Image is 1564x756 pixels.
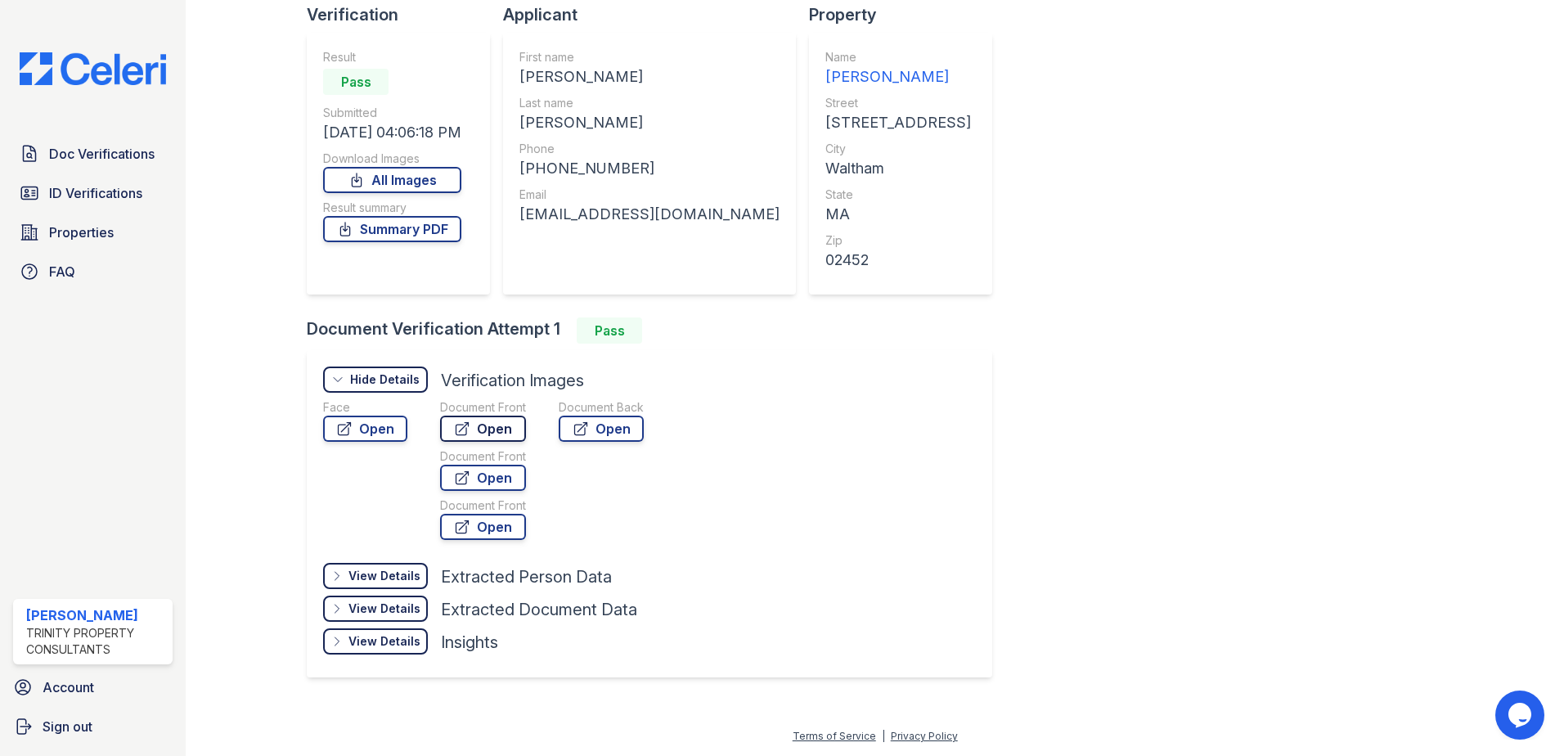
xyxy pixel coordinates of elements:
[793,730,876,742] a: Terms of Service
[440,497,526,514] div: Document Front
[49,262,75,281] span: FAQ
[825,49,971,65] div: Name
[519,141,780,157] div: Phone
[825,187,971,203] div: State
[825,111,971,134] div: [STREET_ADDRESS]
[7,52,179,85] img: CE_Logo_Blue-a8612792a0a2168367f1c8372b55b34899dd931a85d93a1a3d3e32e68fde9ad4.png
[26,625,166,658] div: Trinity Property Consultants
[26,605,166,625] div: [PERSON_NAME]
[825,232,971,249] div: Zip
[809,3,1005,26] div: Property
[440,416,526,442] a: Open
[323,69,389,95] div: Pass
[825,95,971,111] div: Street
[503,3,809,26] div: Applicant
[350,371,420,388] div: Hide Details
[882,730,885,742] div: |
[519,95,780,111] div: Last name
[307,317,1005,344] div: Document Verification Attempt 1
[519,49,780,65] div: First name
[49,183,142,203] span: ID Verifications
[7,710,179,743] a: Sign out
[825,157,971,180] div: Waltham
[825,249,971,272] div: 02452
[440,465,526,491] a: Open
[441,369,584,392] div: Verification Images
[825,65,971,88] div: [PERSON_NAME]
[1495,691,1548,740] iframe: chat widget
[825,49,971,88] a: Name [PERSON_NAME]
[323,121,461,144] div: [DATE] 04:06:18 PM
[348,633,420,650] div: View Details
[440,399,526,416] div: Document Front
[519,111,780,134] div: [PERSON_NAME]
[559,416,644,442] a: Open
[13,137,173,170] a: Doc Verifications
[825,141,971,157] div: City
[323,151,461,167] div: Download Images
[13,255,173,288] a: FAQ
[323,49,461,65] div: Result
[307,3,503,26] div: Verification
[519,157,780,180] div: [PHONE_NUMBER]
[323,399,407,416] div: Face
[440,448,526,465] div: Document Front
[441,565,612,588] div: Extracted Person Data
[559,399,644,416] div: Document Back
[323,200,461,216] div: Result summary
[323,216,461,242] a: Summary PDF
[519,203,780,226] div: [EMAIL_ADDRESS][DOMAIN_NAME]
[891,730,958,742] a: Privacy Policy
[441,598,637,621] div: Extracted Document Data
[7,671,179,704] a: Account
[43,677,94,697] span: Account
[13,177,173,209] a: ID Verifications
[577,317,642,344] div: Pass
[49,144,155,164] span: Doc Verifications
[323,416,407,442] a: Open
[440,514,526,540] a: Open
[49,223,114,242] span: Properties
[13,216,173,249] a: Properties
[43,717,92,736] span: Sign out
[323,167,461,193] a: All Images
[348,568,420,584] div: View Details
[323,105,461,121] div: Submitted
[519,65,780,88] div: [PERSON_NAME]
[825,203,971,226] div: MA
[348,601,420,617] div: View Details
[441,631,498,654] div: Insights
[519,187,780,203] div: Email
